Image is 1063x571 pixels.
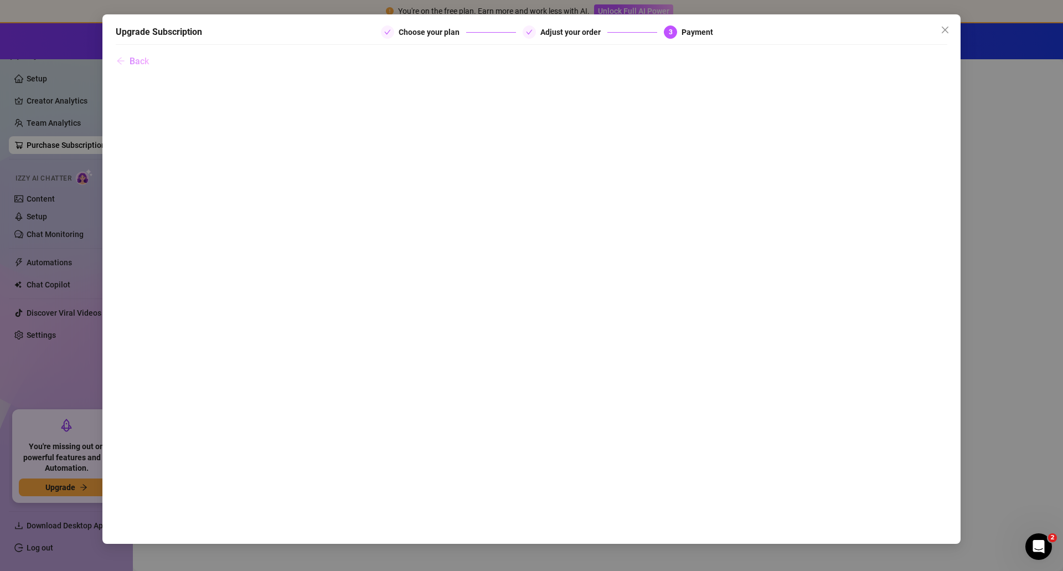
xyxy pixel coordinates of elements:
[116,50,149,73] button: Back
[116,25,202,39] h5: Upgrade Subscription
[1025,533,1052,560] iframe: Intercom live chat
[116,56,125,65] span: arrow-left
[936,21,954,39] button: Close
[941,25,950,34] span: close
[1048,533,1057,542] span: 2
[526,29,533,35] span: check
[669,28,673,36] span: 3
[384,29,391,35] span: check
[936,25,954,34] span: Close
[130,56,149,66] span: Back
[540,25,607,39] div: Adjust your order
[682,25,713,39] div: Payment
[399,25,466,39] div: Choose your plan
